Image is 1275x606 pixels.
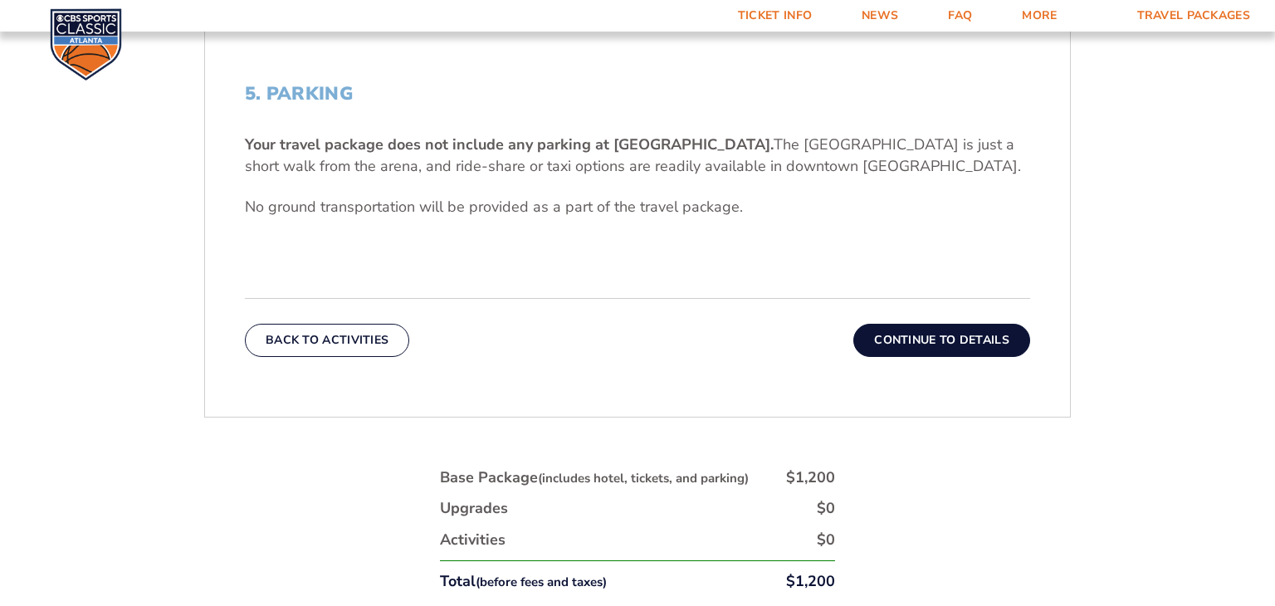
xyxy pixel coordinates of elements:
small: (before fees and taxes) [476,574,607,590]
p: The [GEOGRAPHIC_DATA] is just a short walk from the arena, and ride-share or taxi options are rea... [245,134,1030,176]
div: Base Package [440,467,749,488]
button: Continue To Details [853,324,1030,357]
b: Your travel package does not include any parking at [GEOGRAPHIC_DATA]. [245,134,774,154]
div: Total [440,571,607,592]
small: (includes hotel, tickets, and parking) [538,470,749,486]
button: Back To Activities [245,324,409,357]
div: $1,200 [786,571,835,592]
div: $0 [817,530,835,550]
div: Upgrades [440,498,508,519]
h2: 5. Parking [245,83,1030,105]
img: CBS Sports Classic [50,8,122,81]
p: No ground transportation will be provided as a part of the travel package. [245,197,1030,217]
div: $1,200 [786,467,835,488]
div: Activities [440,530,506,550]
div: $0 [817,498,835,519]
